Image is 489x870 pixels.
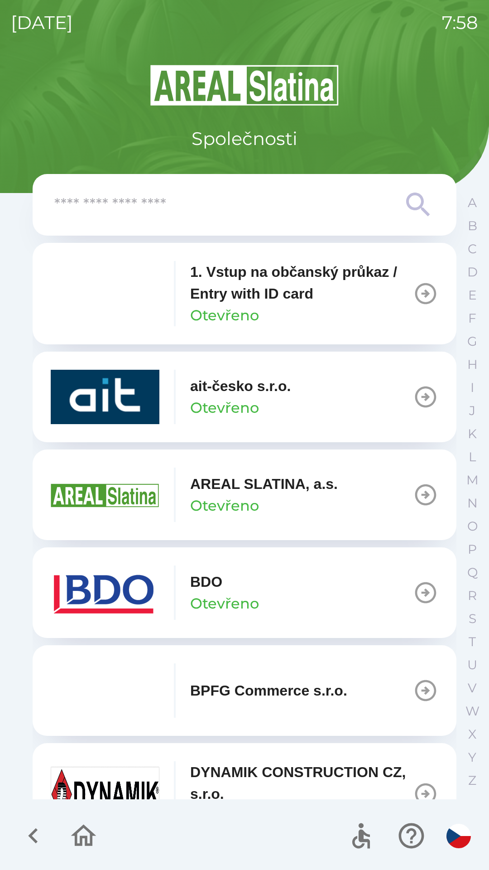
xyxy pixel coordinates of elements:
[190,473,338,495] p: AREAL SLATINA, a.s.
[469,449,476,465] p: L
[467,495,478,511] p: N
[461,653,484,677] button: U
[461,284,484,307] button: E
[33,352,456,442] button: ait-česko s.r.o.Otevřeno
[461,769,484,792] button: Z
[470,380,474,396] p: I
[468,310,476,326] p: F
[468,749,476,765] p: Y
[461,214,484,237] button: B
[469,611,476,627] p: S
[190,593,259,614] p: Otevřeno
[461,746,484,769] button: Y
[33,449,456,540] button: AREAL SLATINA, a.s.Otevřeno
[33,547,456,638] button: BDOOtevřeno
[461,561,484,584] button: Q
[461,723,484,746] button: X
[51,767,159,821] img: 9aa1c191-0426-4a03-845b-4981a011e109.jpeg
[11,9,73,36] p: [DATE]
[190,261,413,304] p: 1. Vstup na občanský průkaz / Entry with ID card
[467,333,477,349] p: G
[442,9,478,36] p: 7:58
[467,518,478,534] p: O
[467,357,478,372] p: H
[468,195,477,211] p: A
[466,472,479,488] p: M
[469,634,476,650] p: T
[467,565,478,580] p: Q
[190,397,259,419] p: Otevřeno
[461,607,484,630] button: S
[465,703,479,719] p: W
[461,677,484,700] button: V
[469,403,475,419] p: J
[461,261,484,284] button: D
[461,422,484,445] button: K
[461,307,484,330] button: F
[446,824,471,848] img: cs flag
[51,266,159,321] img: 93ea42ec-2d1b-4d6e-8f8a-bdbb4610bcc3.png
[190,761,413,805] p: DYNAMIK CONSTRUCTION CZ, s.r.o.
[468,680,477,696] p: V
[461,492,484,515] button: N
[461,376,484,399] button: I
[461,353,484,376] button: H
[190,375,291,397] p: ait-česko s.r.o.
[190,571,222,593] p: BDO
[461,630,484,653] button: T
[51,565,159,620] img: ae7449ef-04f1-48ed-85b5-e61960c78b50.png
[468,426,477,442] p: K
[190,680,347,701] p: BPFG Commerce s.r.o.
[33,63,456,107] img: Logo
[461,330,484,353] button: G
[467,264,478,280] p: D
[33,243,456,344] button: 1. Vstup na občanský průkaz / Entry with ID cardOtevřeno
[461,237,484,261] button: C
[51,663,159,718] img: f3b1b367-54a7-43c8-9d7e-84e812667233.png
[190,304,259,326] p: Otevřeno
[51,468,159,522] img: aad3f322-fb90-43a2-be23-5ead3ef36ce5.png
[33,743,456,845] button: DYNAMIK CONSTRUCTION CZ, s.r.o.Otevřeno
[33,645,456,736] button: BPFG Commerce s.r.o.
[468,241,477,257] p: C
[461,538,484,561] button: P
[468,218,477,234] p: B
[51,370,159,424] img: 40b5cfbb-27b1-4737-80dc-99d800fbabba.png
[468,773,476,788] p: Z
[461,469,484,492] button: M
[461,399,484,422] button: J
[461,700,484,723] button: W
[192,125,297,152] p: Společnosti
[461,515,484,538] button: O
[461,445,484,469] button: L
[468,726,476,742] p: X
[467,657,477,673] p: U
[461,191,484,214] button: A
[468,588,477,604] p: R
[461,584,484,607] button: R
[468,287,477,303] p: E
[468,541,477,557] p: P
[190,495,259,517] p: Otevřeno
